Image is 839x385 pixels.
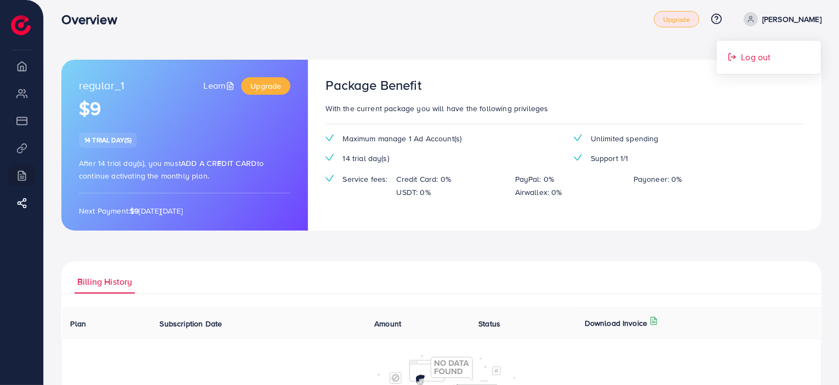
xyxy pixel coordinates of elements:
a: Learn [204,79,237,92]
span: Maximum manage 1 Ad Account(s) [343,133,461,144]
img: logo [11,15,31,35]
span: Status [478,318,500,329]
p: Next Payment: [DATE][DATE] [79,204,290,217]
p: Airwallex: 0% [515,186,562,199]
p: Credit Card: 0% [397,173,451,186]
a: Upgrade [241,77,290,95]
p: Payoneer: 0% [633,173,682,186]
img: tick [326,175,334,182]
a: Upgrade [654,11,699,27]
iframe: Chat [792,336,831,377]
span: Billing History [77,275,132,288]
h3: Overview [61,12,125,27]
span: Support 1/1 [591,153,629,164]
span: 14 trial day(s) [84,135,132,145]
span: Service fees: [343,174,387,185]
span: Log out [741,50,770,64]
span: After 14 trial day(s), you must to continue activating the monthly plan. [79,158,264,181]
p: Download Invoice [585,317,648,330]
span: regular_1 [79,77,124,95]
p: USDT: 0% [397,186,431,199]
img: tick [574,134,582,141]
span: Upgrade [663,16,690,23]
img: tick [326,154,334,161]
strong: $9 [130,205,139,216]
p: PayPal: 0% [515,173,555,186]
span: Plan [71,318,87,329]
span: Amount [374,318,401,329]
a: [PERSON_NAME] [739,12,821,26]
span: Add a credit card [181,158,257,169]
p: With the current package you will have the following privileges [326,102,804,115]
span: Upgrade [250,81,281,91]
h1: $9 [79,97,290,120]
img: tick [574,154,582,161]
span: Unlimited spending [591,133,659,144]
span: Subscription Date [160,318,222,329]
h3: Package Benefit [326,77,421,93]
span: 14 trial day(s) [343,153,389,164]
img: tick [326,134,334,141]
ul: [PERSON_NAME] [716,40,821,74]
p: [PERSON_NAME] [762,13,821,26]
